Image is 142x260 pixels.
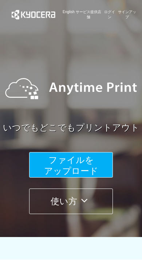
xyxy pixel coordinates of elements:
a: サービス提供店舗 [75,9,103,20]
span: ファイルを ​​アップロード [44,155,98,176]
button: 使い方 [29,189,113,214]
a: ログイン [103,9,117,20]
a: サインアップ [117,9,138,20]
button: ファイルを​​アップロード [29,152,113,178]
a: English [63,9,75,20]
